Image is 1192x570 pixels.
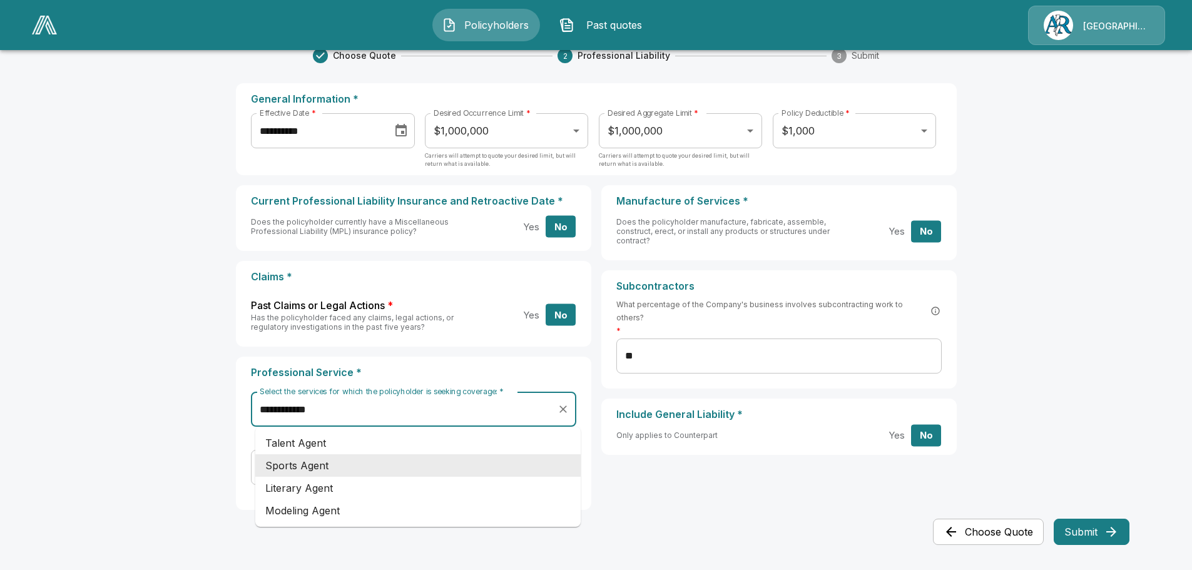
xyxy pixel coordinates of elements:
button: Choose date, selected date is Sep 22, 2025 [389,118,414,143]
p: General Information * [251,93,942,105]
button: Yes [882,424,912,446]
p: Manufacture of Services * [616,195,942,207]
label: Select the services for which the policyholder is seeking coverage: [260,386,503,397]
button: Submit [1054,519,1129,545]
p: Current Professional Liability Insurance and Retroactive Date * [251,195,576,207]
span: Does the policyholder manufacture, fabricate, assemble, construct, erect, or install any products... [616,217,830,245]
span: Submit [852,49,879,62]
label: Effective Date [260,108,315,118]
p: Claims * [251,271,576,283]
button: No [546,304,576,326]
span: Past Claims or Legal Actions [251,298,385,313]
span: Does the policyholder currently have a Miscellaneous Professional Liability (MPL) insurance policy? [251,217,449,236]
li: Sports Agent [255,454,581,477]
button: Subcontracting refers to hiring external companies or individuals to perform work on behalf of yo... [929,305,942,317]
span: Policyholders [462,18,531,33]
label: Desired Aggregate Limit [608,108,698,118]
li: Talent Agent [255,432,581,454]
span: Professional Liability [578,49,670,62]
span: What percentage of the Company's business involves subcontracting work to others? [616,298,942,324]
button: Yes [516,304,546,326]
li: Modeling Agent [255,499,581,522]
button: Clear [554,400,572,418]
span: Past quotes [579,18,648,33]
button: Past quotes IconPast quotes [550,9,658,41]
button: No [911,220,941,242]
button: Choose Quote [933,519,1044,545]
img: AA Logo [32,16,57,34]
p: Carriers will attempt to quote your desired limit, but will return what is available. [425,151,588,176]
button: No [546,216,576,238]
p: Carriers will attempt to quote your desired limit, but will return what is available. [599,151,762,176]
text: 3 [837,51,842,61]
button: No [911,424,941,446]
button: Yes [882,220,912,242]
p: Subcontractors [616,280,942,292]
img: Policyholders Icon [442,18,457,33]
img: Past quotes Icon [559,18,574,33]
p: Include General Liability * [616,409,942,420]
button: Policyholders IconPolicyholders [432,9,540,41]
p: Professional Service * [251,367,576,379]
label: Policy Deductible [782,108,850,118]
span: Only applies to Counterpart [616,430,718,440]
label: Desired Occurrence Limit [434,108,531,118]
text: 2 [563,51,568,61]
div: $1,000 [773,113,935,148]
li: Literary Agent [255,477,581,499]
div: $1,000,000 [599,113,762,148]
span: Choose Quote [333,49,396,62]
span: Has the policyholder faced any claims, legal actions, or regulatory investigations in the past fi... [251,313,454,332]
div: $1,000,000 [425,113,588,148]
button: Yes [516,216,546,238]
